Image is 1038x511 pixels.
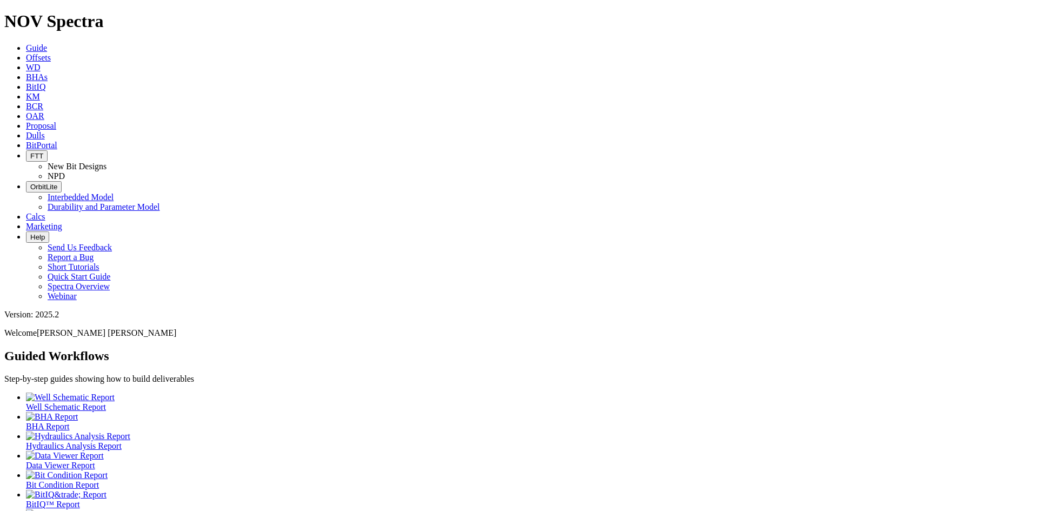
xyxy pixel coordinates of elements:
span: BitIQ™ Report [26,500,80,509]
a: Hydraulics Analysis Report Hydraulics Analysis Report [26,432,1034,450]
a: Data Viewer Report Data Viewer Report [26,451,1034,470]
h2: Guided Workflows [4,349,1034,363]
button: Help [26,231,49,243]
img: Well Schematic Report [26,393,115,402]
span: Well Schematic Report [26,402,106,412]
a: New Bit Designs [48,162,107,171]
p: Welcome [4,328,1034,338]
a: WD [26,63,41,72]
a: BHA Report BHA Report [26,412,1034,431]
a: Webinar [48,291,77,301]
span: Data Viewer Report [26,461,95,470]
img: Data Viewer Report [26,451,104,461]
a: Durability and Parameter Model [48,202,160,211]
p: Step-by-step guides showing how to build deliverables [4,374,1034,384]
span: BHA Report [26,422,69,431]
span: Hydraulics Analysis Report [26,441,122,450]
button: FTT [26,150,48,162]
a: Interbedded Model [48,193,114,202]
img: Hydraulics Analysis Report [26,432,130,441]
a: BitIQ [26,82,45,91]
span: [PERSON_NAME] [PERSON_NAME] [37,328,176,337]
a: Offsets [26,53,51,62]
img: BitIQ&trade; Report [26,490,107,500]
a: Send Us Feedback [48,243,112,252]
a: Well Schematic Report Well Schematic Report [26,393,1034,412]
span: Bit Condition Report [26,480,99,489]
a: Report a Bug [48,253,94,262]
a: Proposal [26,121,56,130]
span: Help [30,233,45,241]
a: Dulls [26,131,45,140]
a: BCR [26,102,43,111]
h1: NOV Spectra [4,11,1034,31]
img: Bit Condition Report [26,470,108,480]
a: NPD [48,171,65,181]
a: OAR [26,111,44,121]
a: Bit Condition Report Bit Condition Report [26,470,1034,489]
a: BitPortal [26,141,57,150]
span: FTT [30,152,43,160]
a: BHAs [26,72,48,82]
div: Version: 2025.2 [4,310,1034,320]
a: Guide [26,43,47,52]
a: KM [26,92,40,101]
a: Short Tutorials [48,262,99,271]
button: OrbitLite [26,181,62,193]
span: OrbitLite [30,183,57,191]
img: BHA Report [26,412,78,422]
a: Spectra Overview [48,282,110,291]
a: Marketing [26,222,62,231]
a: Quick Start Guide [48,272,110,281]
a: BitIQ&trade; Report BitIQ™ Report [26,490,1034,509]
a: Calcs [26,212,45,221]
